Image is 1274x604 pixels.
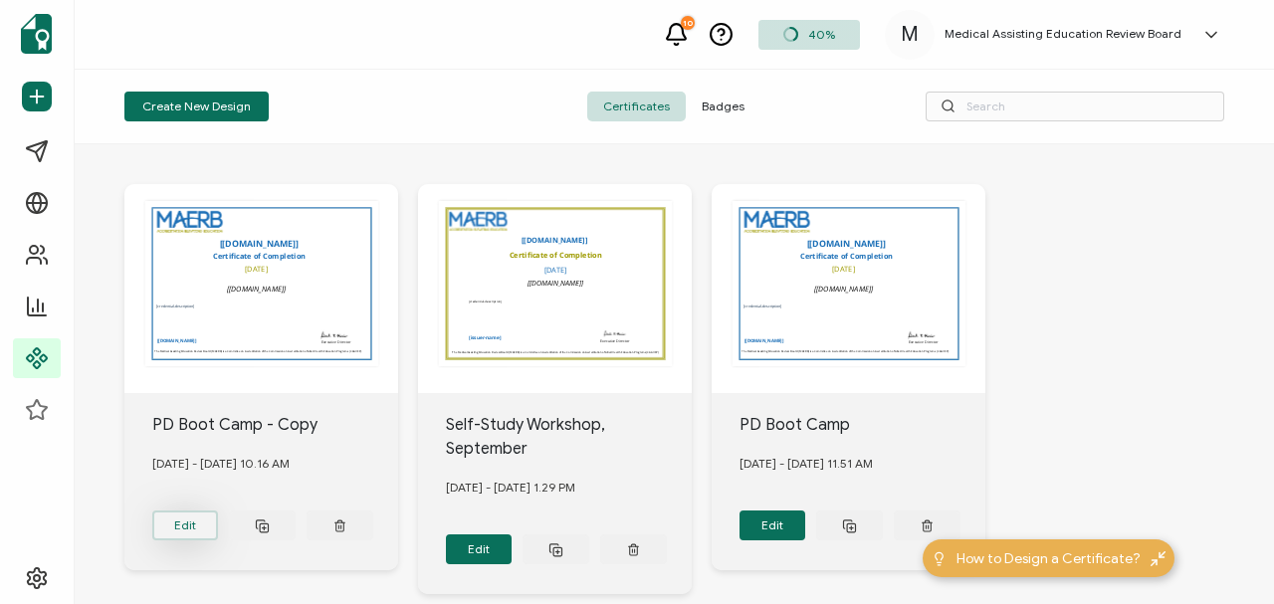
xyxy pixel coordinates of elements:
[926,92,1224,121] input: Search
[945,27,1181,41] h5: Medical Assisting Education Review Board
[152,413,399,437] div: PD Boot Camp - Copy
[808,27,835,42] span: 40%
[740,510,806,540] button: Edit
[1151,551,1166,566] img: minimize-icon.svg
[587,92,686,121] span: Certificates
[152,437,399,491] div: [DATE] - [DATE] 10.16 AM
[446,534,513,564] button: Edit
[446,461,693,514] div: [DATE] - [DATE] 1.29 PM
[740,437,986,491] div: [DATE] - [DATE] 11.51 AM
[956,548,1141,569] span: How to Design a Certificate?
[681,16,695,30] div: 10
[740,413,986,437] div: PD Boot Camp
[152,510,219,540] button: Edit
[901,20,919,50] span: M
[686,92,760,121] span: Badges
[21,14,52,54] img: sertifier-logomark-colored.svg
[446,413,693,461] div: Self-Study Workshop, September
[1174,508,1274,604] iframe: Chat Widget
[124,92,269,121] button: Create New Design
